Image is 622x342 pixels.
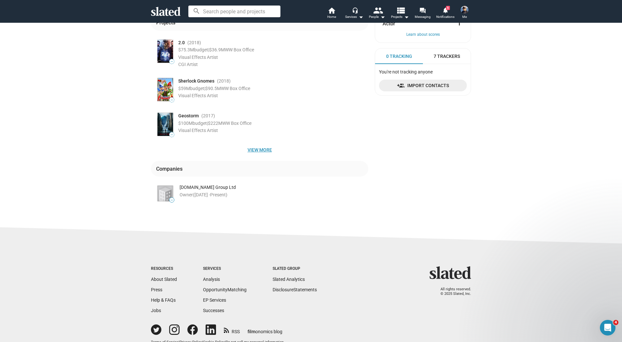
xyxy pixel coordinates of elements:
button: People [366,7,388,21]
mat-icon: people [373,6,383,15]
span: 4 [613,320,618,325]
a: Slated Analytics [273,277,305,282]
span: | [208,47,209,52]
button: Mukesh 'Divyang' ParikhMe [457,5,472,21]
span: 2.0 [178,40,185,46]
a: filmonomics blog [248,323,282,335]
div: Resources [151,266,177,271]
span: (2018 ) [217,78,231,84]
span: CGI Artist [178,62,198,67]
mat-icon: arrow_drop_down [379,13,386,21]
span: Owner [180,192,193,197]
mat-icon: headset_mic [352,7,358,13]
span: Visual Effects Artist [178,93,218,98]
span: — [169,60,174,63]
mat-icon: notifications [442,7,448,13]
mat-icon: view_list [396,6,405,15]
a: Jobs [151,308,161,313]
a: Successes [203,308,224,313]
span: Sherlock Gnomes [178,78,214,84]
button: Learn about scores [383,32,463,37]
span: $90.5M [205,86,221,91]
span: Visual Effects Artist [178,55,218,60]
span: Actor [383,20,395,27]
input: Search people and projects [188,6,280,17]
a: 1Notifications [434,7,457,21]
span: Notifications [436,13,454,21]
span: $222M [208,121,222,126]
a: Help & FAQs [151,297,176,303]
span: 0 Tracking [386,53,412,59]
a: Messaging [411,7,434,21]
span: Present [210,192,226,197]
div: People [369,13,385,21]
span: — [169,133,174,137]
div: Slated Group [273,266,317,271]
span: Home [327,13,336,21]
span: ([DATE] - ) [193,192,227,197]
img: Poster: 2.0 [157,40,173,63]
span: Visual Effects Artist [178,128,218,133]
mat-icon: forum [419,7,426,13]
mat-icon: arrow_drop_down [402,13,410,21]
span: budget [190,86,204,91]
img: Mukesh 'Divyang' Parikh [461,6,468,14]
mat-icon: home [328,7,335,14]
span: WW Box Office [221,86,250,91]
strong: 1 [458,20,461,27]
a: Home [320,7,343,21]
span: $59M [178,86,190,91]
a: Press [151,287,162,292]
a: DisclosureStatements [273,287,317,292]
span: | [204,86,205,91]
span: View more [156,144,363,156]
span: | [207,121,208,126]
a: Import Contacts [379,80,467,91]
p: All rights reserved. © 2025 Slated, Inc. [434,287,471,296]
div: Companies [156,165,185,172]
div: Services [345,13,363,21]
span: 7 Trackers [434,53,460,59]
a: Analysis [203,277,220,282]
img: Poster: Sherlock Gnomes [157,78,173,101]
div: [DOMAIN_NAME] Group Ltd [180,184,368,191]
span: Messaging [415,13,431,21]
span: (2017 ) [201,113,215,119]
span: Import Contacts [384,80,462,91]
span: — [169,98,174,102]
button: View more [151,144,368,156]
span: Me [462,13,467,21]
iframe: Intercom live chat [600,320,615,335]
span: film [248,329,255,334]
a: RSS [224,325,240,335]
span: $36.9M [209,47,225,52]
div: Services [203,266,247,271]
span: Geostorm [178,113,199,119]
span: You're not tracking anyone [379,69,433,74]
img: Poster: Geostorm [157,113,173,136]
span: budget [194,47,208,52]
span: WW Box Office [225,47,254,52]
a: EP Services [203,297,226,303]
span: $75.3M [178,47,194,52]
span: (2018 ) [187,40,201,46]
span: 1 [446,6,450,10]
span: $100M [178,121,193,126]
span: — [169,198,174,202]
a: About Slated [151,277,177,282]
a: OpportunityMatching [203,287,247,292]
span: budget [193,121,207,126]
button: Services [343,7,366,21]
button: Projects [388,7,411,21]
img: AMG.Media Group Ltd [157,186,173,201]
mat-icon: arrow_drop_down [357,13,365,21]
span: WW Box Office [222,121,251,126]
span: Projects [391,13,409,21]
